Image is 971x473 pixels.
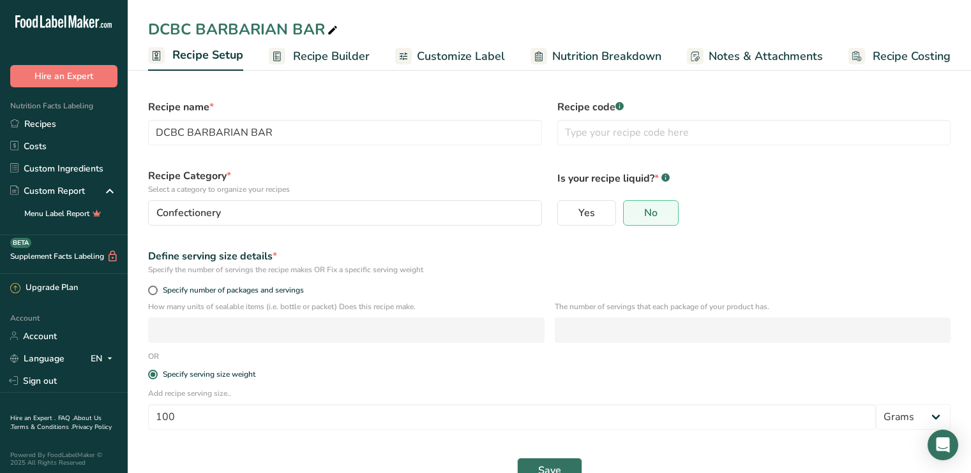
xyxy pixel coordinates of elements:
[552,48,661,65] span: Nutrition Breakdown
[148,168,542,195] label: Recipe Category
[156,205,221,221] span: Confectionery
[158,286,304,295] span: Specify number of packages and servings
[172,47,243,64] span: Recipe Setup
[10,238,31,248] div: BETA
[873,48,951,65] span: Recipe Costing
[148,388,951,399] p: Add recipe serving size..
[531,42,661,71] a: Nutrition Breakdown
[555,301,951,312] p: The number of servings that each package of your product has.
[148,41,243,71] a: Recipe Setup
[148,249,951,264] div: Define serving size details
[557,99,951,115] label: Recipe code
[557,120,951,145] input: Type your recipe code here
[557,168,951,186] p: Is your recipe liquid?
[72,423,112,432] a: Privacy Policy
[10,184,85,198] div: Custom Report
[140,351,167,362] div: OR
[269,42,370,71] a: Recipe Builder
[10,414,56,423] a: Hire an Expert .
[148,184,542,195] p: Select a category to organize your recipes
[687,42,823,71] a: Notes & Attachments
[148,264,951,275] div: Specify the number of servings the recipe makes OR Fix a specific serving weight
[163,370,255,379] div: Specify serving size weight
[148,99,542,115] label: Recipe name
[848,42,951,71] a: Recipe Costing
[644,207,658,219] span: No
[10,347,64,370] a: Language
[91,351,117,366] div: EN
[148,301,545,312] p: How many units of sealable items (i.e. bottle or packet) Does this recipe make.
[395,42,505,71] a: Customize Label
[578,207,595,219] span: Yes
[148,120,542,145] input: Type your recipe name here
[417,48,505,65] span: Customize Label
[58,414,73,423] a: FAQ .
[293,48,370,65] span: Recipe Builder
[11,423,72,432] a: Terms & Conditions .
[148,404,876,430] input: Type your serving size here
[10,65,117,87] button: Hire an Expert
[10,414,102,432] a: About Us .
[10,282,78,295] div: Upgrade Plan
[10,451,117,467] div: Powered By FoodLabelMaker © 2025 All Rights Reserved
[148,18,340,41] div: DCBC BARBARIAN BAR
[148,200,542,226] button: Confectionery
[709,48,823,65] span: Notes & Attachments
[928,430,958,460] div: Open Intercom Messenger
